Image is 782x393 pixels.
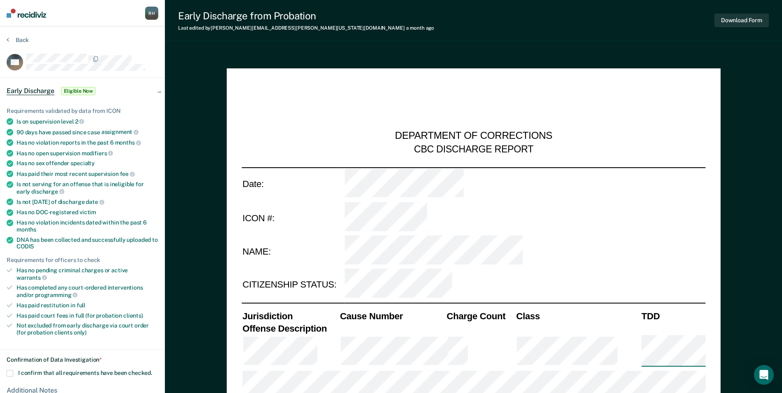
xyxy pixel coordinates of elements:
span: Eligible Now [61,87,96,95]
div: Requirements validated by data from ICON [7,108,158,115]
span: months [115,139,141,146]
span: assignment [101,129,139,135]
span: specialty [70,160,95,166]
div: Has completed any court-ordered interventions and/or [16,284,158,298]
div: 90 days have passed since case [16,129,158,136]
span: full [77,302,85,309]
td: CITIZENSHIP STATUS: [242,268,344,301]
th: Cause Number [339,311,446,323]
span: a month ago [406,25,434,31]
td: Date: [242,167,344,201]
span: discharge [31,188,64,195]
span: I confirm that all requirements have been checked. [18,370,152,376]
div: DEPARTMENT OF CORRECTIONS [395,130,552,143]
span: only) [74,329,87,336]
th: Offense Description [242,322,339,334]
span: Early Discharge [7,87,54,95]
div: Not excluded from early discharge via court order (for probation clients [16,322,158,336]
div: DNA has been collected and successfully uploaded to [16,236,158,250]
button: RH [145,7,158,20]
div: Has no violation reports in the past 6 [16,139,158,146]
span: date [86,199,104,205]
div: Has no DOC-registered [16,209,158,216]
span: CODIS [16,243,34,250]
div: Is not [DATE] of discharge [16,198,158,206]
button: Back [7,36,29,44]
div: Confirmation of Data Investigation [7,356,158,363]
div: Open Intercom Messenger [754,365,774,385]
div: Requirements for officers to check [7,257,158,264]
div: Has no pending criminal charges or active [16,267,158,281]
td: NAME: [242,234,344,268]
img: Recidiviz [7,9,46,18]
span: warrants [16,274,47,281]
div: Has no sex offender [16,160,158,167]
div: Has paid their most recent supervision [16,170,158,178]
th: Charge Count [446,311,515,323]
span: fee [120,171,135,177]
div: Is not serving for an offense that is ineligible for early [16,181,158,195]
div: Early Discharge from Probation [178,10,434,22]
span: clients) [123,312,143,319]
div: Has paid restitution in [16,302,158,309]
div: CBC DISCHARGE REPORT [414,143,533,155]
button: Download Form [714,14,769,27]
span: 2 [75,118,85,125]
th: TDD [641,311,706,323]
span: victim [80,209,96,215]
div: Last edited by [PERSON_NAME][EMAIL_ADDRESS][PERSON_NAME][US_STATE][DOMAIN_NAME] [178,25,434,31]
span: months [16,226,36,233]
div: R H [145,7,158,20]
th: Jurisdiction [242,311,339,323]
div: Has no violation incidents dated within the past 6 [16,219,158,233]
th: Class [515,311,641,323]
span: modifiers [82,150,113,157]
div: Has paid court fees in full (for probation [16,312,158,319]
td: ICON #: [242,201,344,234]
div: Is on supervision level [16,118,158,125]
span: programming [35,292,77,298]
div: Has no open supervision [16,150,158,157]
